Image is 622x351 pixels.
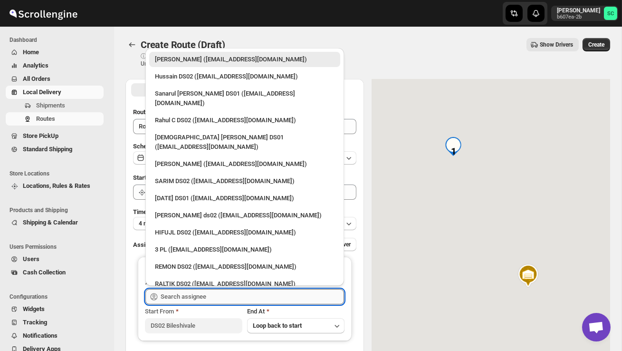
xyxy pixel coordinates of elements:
button: [DATE]|[DATE] [133,151,356,165]
li: Rahul C DS02 (rahul.chopra@home-run.co) [145,111,344,128]
li: REMON DS02 (kesame7468@btcours.com) [145,257,344,274]
button: Tracking [6,316,104,329]
span: Locations, Rules & Rates [23,182,90,189]
span: Shipments [36,102,65,109]
span: Cash Collection [23,269,66,276]
button: Locations, Rules & Rates [6,179,104,193]
span: Assign to [133,241,159,248]
span: Create [588,41,604,49]
div: End At [247,307,344,316]
button: Users [6,253,104,266]
button: Notifications [6,329,104,342]
span: Analytics [23,62,48,69]
text: SC [607,10,614,17]
div: Open chat [582,313,611,341]
button: User menu [551,6,618,21]
input: Eg: Bengaluru Route [133,119,356,134]
li: Rahul Chopra (pukhraj@home-run.co) [145,52,344,67]
li: Hussain DS02 (jarav60351@abatido.com) [145,67,344,84]
span: Time Per Stop [133,208,172,215]
li: RALTIK DS02 (cecih54531@btcours.com) [145,274,344,292]
button: Loop back to start [247,318,344,333]
div: HIFUJL DS02 ([EMAIL_ADDRESS][DOMAIN_NAME]) [155,228,335,237]
li: Islam Laskar DS01 (vixib74172@ikowat.com) [145,128,344,155]
span: Routes [36,115,55,122]
div: [DATE] DS01 ([EMAIL_ADDRESS][DOMAIN_NAME]) [155,194,335,203]
input: Search assignee [161,289,344,304]
li: Vikas Rathod (lolegiy458@nalwan.com) [145,155,344,172]
p: ⓘ Shipments can also be added from Shipments menu Unrouted tab [141,52,290,68]
li: Sanarul Haque DS01 (fefifag638@adosnan.com) [145,84,344,111]
button: Home [6,46,104,59]
button: 4 minutes [133,217,356,230]
span: 4 minutes [139,220,164,227]
div: [DEMOGRAPHIC_DATA] [PERSON_NAME] DS01 ([EMAIL_ADDRESS][DOMAIN_NAME]) [155,133,335,152]
span: Local Delivery [23,88,61,96]
span: Notifications [23,332,57,339]
div: Sanarul [PERSON_NAME] DS01 ([EMAIL_ADDRESS][DOMAIN_NAME]) [155,89,335,108]
button: All Orders [6,72,104,86]
span: Loop back to start [253,322,302,329]
div: 3 PL ([EMAIL_ADDRESS][DOMAIN_NAME]) [155,245,335,254]
span: Sanjay chetri [604,7,617,20]
span: Dashboard [10,36,107,44]
span: Standard Shipping [23,146,72,153]
button: Create [583,38,610,51]
span: Configurations [10,293,107,301]
span: Create Route (Draft) [141,39,225,50]
li: HIFUJL DS02 (cepali9173@intady.com) [145,223,344,240]
button: Cash Collection [6,266,104,279]
span: Widgets [23,305,45,312]
span: Store Locations [10,170,107,177]
button: Shipments [6,99,104,112]
li: Raja DS01 (gasecig398@owlny.com) [145,189,344,206]
button: Routes [6,112,104,126]
span: Start From [145,308,174,315]
span: Start Location (Warehouse) [133,174,208,181]
li: 3 PL (hello@home-run.co) [145,240,344,257]
p: [PERSON_NAME] [557,7,600,14]
button: Analytics [6,59,104,72]
img: ScrollEngine [8,1,79,25]
span: Show Drivers [540,41,573,49]
span: Tracking [23,319,47,326]
div: SARIM DS02 ([EMAIL_ADDRESS][DOMAIN_NAME]) [155,176,335,186]
button: Widgets [6,302,104,316]
span: Route Name [133,108,166,116]
div: [PERSON_NAME] ([EMAIL_ADDRESS][DOMAIN_NAME]) [155,159,335,169]
button: All Route Options [131,83,244,97]
span: Scheduled for [133,143,171,150]
div: REMON DS02 ([EMAIL_ADDRESS][DOMAIN_NAME]) [155,262,335,272]
button: Show Drivers [526,38,579,51]
span: Home [23,49,39,56]
p: b607ea-2b [557,14,600,20]
span: Shipping & Calendar [23,219,78,226]
span: All Orders [23,75,50,82]
div: Hussain DS02 ([EMAIL_ADDRESS][DOMAIN_NAME]) [155,72,335,81]
li: SARIM DS02 (xititor414@owlny.com) [145,172,344,189]
span: Users [23,255,39,263]
div: [PERSON_NAME] ([EMAIL_ADDRESS][DOMAIN_NAME]) [155,55,335,64]
div: [PERSON_NAME] ds02 ([EMAIL_ADDRESS][DOMAIN_NAME]) [155,211,335,220]
span: Users Permissions [10,243,107,251]
span: Store PickUp [23,132,58,139]
div: 1 [444,142,463,161]
button: Routes [125,38,139,51]
li: Rashidul ds02 (vaseno4694@minduls.com) [145,206,344,223]
div: RALTIK DS02 ([EMAIL_ADDRESS][DOMAIN_NAME]) [155,279,335,289]
div: Rahul C DS02 ([EMAIL_ADDRESS][DOMAIN_NAME]) [155,116,335,125]
span: Products and Shipping [10,206,107,214]
button: Shipping & Calendar [6,216,104,229]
